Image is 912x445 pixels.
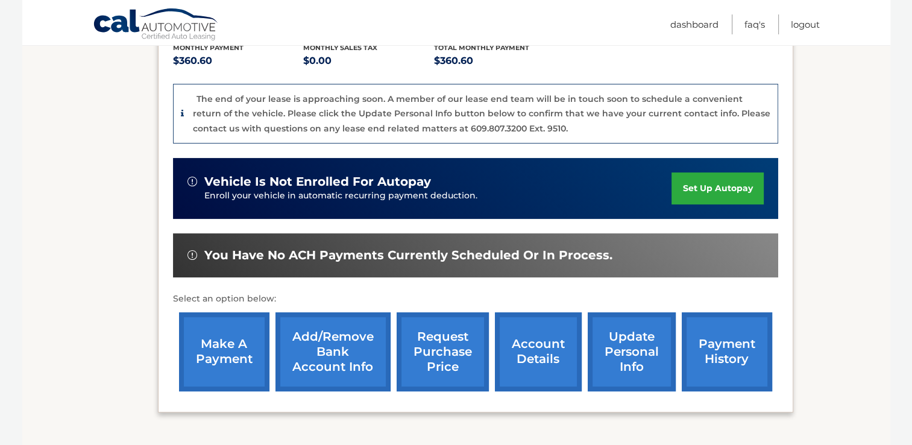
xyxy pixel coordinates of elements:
[187,250,197,260] img: alert-white.svg
[93,8,219,43] a: Cal Automotive
[682,312,772,391] a: payment history
[434,43,529,52] span: Total Monthly Payment
[397,312,489,391] a: request purchase price
[275,312,391,391] a: Add/Remove bank account info
[204,174,431,189] span: vehicle is not enrolled for autopay
[204,189,672,203] p: Enroll your vehicle in automatic recurring payment deduction.
[434,52,565,69] p: $360.60
[744,14,765,34] a: FAQ's
[173,52,304,69] p: $360.60
[588,312,676,391] a: update personal info
[670,14,719,34] a: Dashboard
[193,93,770,134] p: The end of your lease is approaching soon. A member of our lease end team will be in touch soon t...
[204,248,612,263] span: You have no ACH payments currently scheduled or in process.
[173,292,778,306] p: Select an option below:
[303,43,377,52] span: Monthly sales Tax
[173,43,244,52] span: Monthly Payment
[791,14,820,34] a: Logout
[187,177,197,186] img: alert-white.svg
[671,172,763,204] a: set up autopay
[179,312,269,391] a: make a payment
[303,52,434,69] p: $0.00
[495,312,582,391] a: account details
